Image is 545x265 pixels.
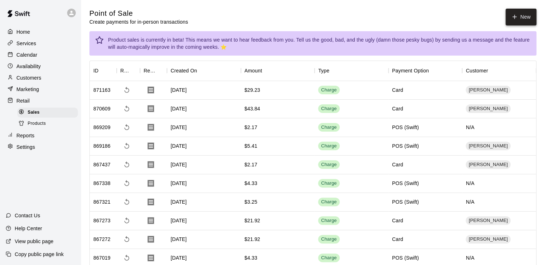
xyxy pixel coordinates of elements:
span: Products [28,120,46,127]
div: N/A [462,118,536,137]
span: Refund payment [120,139,133,152]
div: Charge [321,217,337,224]
p: Customers [17,74,41,81]
div: $43.84 [244,105,260,112]
div: POS (Swift) [392,198,419,205]
button: Download Receipt [144,176,158,190]
div: Receipt [140,61,167,81]
button: Sort [197,66,207,76]
span: Refund payment [120,251,133,264]
div: Sales [17,108,78,118]
div: 869186 [93,142,111,150]
div: N/A [462,174,536,193]
div: $4.33 [244,254,257,261]
div: Created On [167,61,241,81]
span: Sales [28,109,39,116]
div: Payment Option [392,61,429,81]
button: Download Receipt [144,157,158,172]
div: ID [90,61,117,81]
span: Refund payment [120,158,133,171]
div: 867321 [93,198,111,205]
div: Refund [117,61,140,81]
a: Marketing [6,84,75,95]
button: Download Receipt [144,251,158,265]
div: Charge [321,143,337,150]
div: Card [392,236,403,243]
a: sending us a message [442,37,493,43]
div: $3.25 [244,198,257,205]
div: Created On [171,61,197,81]
div: Charge [321,255,337,261]
div: Receipt [144,61,157,81]
div: 870609 [93,105,111,112]
div: 867019 [93,254,111,261]
div: 867273 [93,217,111,224]
div: 867437 [93,161,111,168]
a: Customers [6,72,75,83]
button: Sort [329,66,339,76]
button: Download Receipt [144,213,158,228]
button: Download Receipt [144,83,158,97]
p: Retail [17,97,30,104]
button: Download Receipt [144,120,158,134]
div: [PERSON_NAME] [466,104,511,113]
span: Refund payment [120,84,133,96]
div: Card [392,217,403,224]
p: Contact Us [15,212,40,219]
span: Refund payment [120,233,133,246]
button: Sort [130,66,140,76]
div: [DATE] [167,174,241,193]
div: 869209 [93,124,111,131]
div: Type [318,61,329,81]
button: Sort [98,66,108,76]
p: Home [17,28,30,36]
div: Charge [321,180,337,187]
p: Copy public page link [15,251,64,258]
p: Help Center [15,225,42,232]
button: Sort [157,66,167,76]
div: $5.41 [244,142,257,150]
span: [PERSON_NAME] [466,217,511,224]
span: [PERSON_NAME] [466,161,511,168]
a: Availability [6,61,75,72]
div: Charge [321,199,337,205]
a: Services [6,38,75,49]
div: Type [315,61,388,81]
span: Refund payment [120,102,133,115]
button: Sort [488,66,498,76]
button: Download Receipt [144,101,158,116]
div: Card [392,86,403,94]
button: Download Receipt [144,232,158,246]
div: 867272 [93,236,111,243]
div: $2.17 [244,161,257,168]
p: Settings [17,143,35,151]
a: Settings [6,142,75,152]
a: Retail [6,95,75,106]
a: Reports [6,130,75,141]
div: 867338 [93,180,111,187]
div: $21.92 [244,236,260,243]
div: [PERSON_NAME] [466,216,511,225]
div: Amount [241,61,315,81]
div: Home [6,27,75,37]
div: POS (Swift) [392,124,419,131]
div: [PERSON_NAME] [466,142,511,150]
span: [PERSON_NAME] [466,236,511,243]
div: Amount [244,61,262,81]
div: [DATE] [167,156,241,174]
div: 871163 [93,86,111,94]
div: [DATE] [167,81,241,100]
div: Card [392,161,403,168]
span: Refund payment [120,121,133,134]
button: Download Receipt [144,139,158,153]
h5: Point of Sale [89,9,188,18]
div: [DATE] [167,193,241,212]
button: New [506,9,536,25]
p: View public page [15,238,53,245]
div: Charge [321,161,337,168]
div: [DATE] [167,230,241,249]
button: Download Receipt [144,195,158,209]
